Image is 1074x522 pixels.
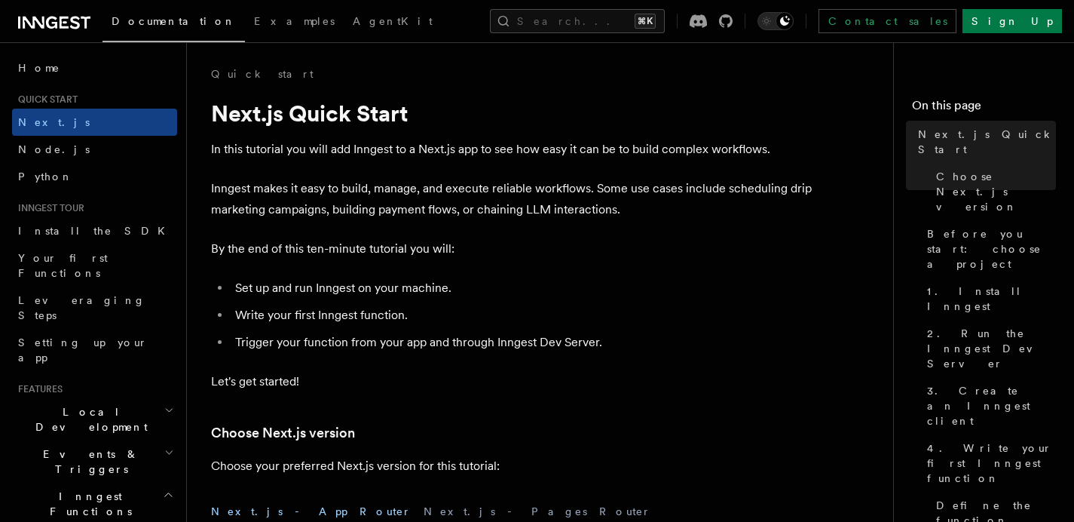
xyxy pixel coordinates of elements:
[12,447,164,477] span: Events & Triggers
[12,109,177,136] a: Next.js
[18,225,174,237] span: Install the SDK
[211,178,814,220] p: Inngest makes it easy to build, manage, and execute reliable workflows. Some use cases include sc...
[103,5,245,42] a: Documentation
[344,5,442,41] a: AgentKit
[635,14,656,29] kbd: ⌘K
[936,169,1056,214] span: Choose Next.js version
[231,305,814,326] li: Write your first Inngest function.
[12,217,177,244] a: Install the SDK
[927,326,1056,371] span: 2. Run the Inngest Dev Server
[211,100,814,127] h1: Next.js Quick Start
[819,9,956,33] a: Contact sales
[211,238,814,259] p: By the end of this ten-minute tutorial you will:
[912,121,1056,163] a: Next.js Quick Start
[12,136,177,163] a: Node.js
[18,143,90,155] span: Node.js
[912,97,1056,121] h4: On this page
[12,383,63,395] span: Features
[18,294,145,321] span: Leveraging Steps
[231,278,814,299] li: Set up and run Inngest on your machine.
[12,329,177,371] a: Setting up your app
[211,456,814,477] p: Choose your preferred Next.js version for this tutorial:
[927,441,1056,486] span: 4. Write your first Inngest function
[12,54,177,81] a: Home
[211,66,314,81] a: Quick start
[12,398,177,441] button: Local Development
[12,94,78,106] span: Quick start
[12,244,177,287] a: Your first Functions
[930,163,1056,220] a: Choose Next.js version
[927,284,1056,314] span: 1. Install Inngest
[12,404,164,434] span: Local Development
[18,116,90,128] span: Next.js
[245,5,344,41] a: Examples
[12,202,84,214] span: Inngest tour
[921,434,1056,492] a: 4. Write your first Inngest function
[231,332,814,353] li: Trigger your function from your app and through Inngest Dev Server.
[757,12,794,30] button: Toggle dark mode
[254,15,335,27] span: Examples
[12,163,177,190] a: Python
[12,489,163,519] span: Inngest Functions
[211,139,814,160] p: In this tutorial you will add Inngest to a Next.js app to see how easy it can be to build complex...
[921,220,1056,278] a: Before you start: choose a project
[18,60,60,75] span: Home
[18,336,148,364] span: Setting up your app
[12,287,177,329] a: Leveraging Steps
[18,252,108,279] span: Your first Functions
[918,127,1056,157] span: Next.js Quick Start
[490,9,665,33] button: Search...⌘K
[12,441,177,483] button: Events & Triggers
[353,15,433,27] span: AgentKit
[211,371,814,392] p: Let's get started!
[112,15,236,27] span: Documentation
[921,377,1056,434] a: 3. Create an Inngest client
[921,278,1056,320] a: 1. Install Inngest
[921,320,1056,377] a: 2. Run the Inngest Dev Server
[927,383,1056,428] span: 3. Create an Inngest client
[211,422,355,444] a: Choose Next.js version
[927,226,1056,272] span: Before you start: choose a project
[962,9,1062,33] a: Sign Up
[18,170,73,183] span: Python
